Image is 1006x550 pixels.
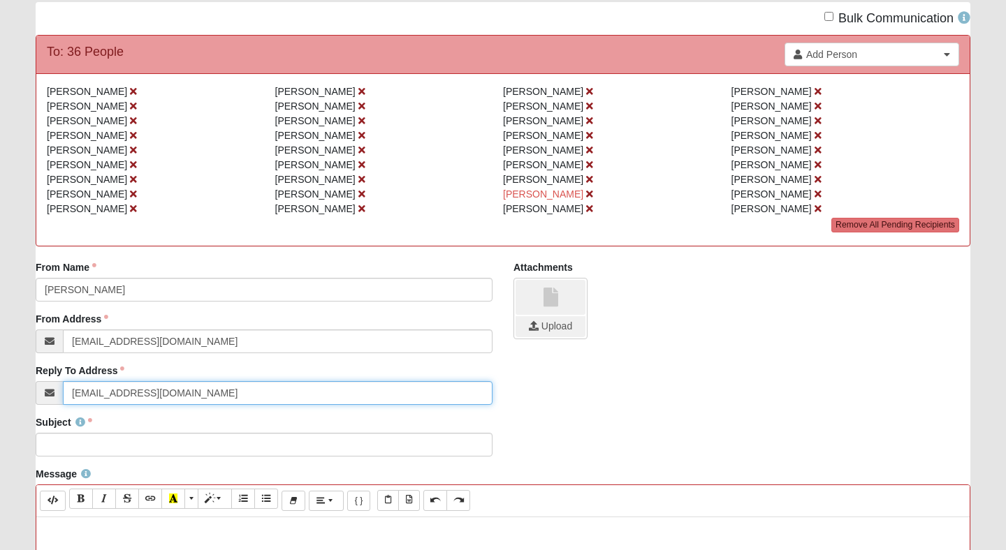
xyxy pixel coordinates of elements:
[503,115,583,126] span: [PERSON_NAME]
[282,491,305,511] button: Remove Font Style (⌘+\)
[503,174,583,185] span: [PERSON_NAME]
[275,101,356,112] span: [PERSON_NAME]
[398,490,420,510] button: Paste from Word
[377,490,399,510] button: Paste Text
[503,130,583,141] span: [PERSON_NAME]
[731,130,812,141] span: [PERSON_NAME]
[36,312,108,326] label: From Address
[503,159,583,170] span: [PERSON_NAME]
[47,130,127,141] span: [PERSON_NAME]
[36,364,124,378] label: Reply To Address
[47,86,127,97] span: [PERSON_NAME]
[47,188,127,200] span: [PERSON_NAME]
[138,489,162,509] button: Link (⌘+K)
[115,489,139,509] button: Strikethrough (⌘+⇧+S)
[838,11,954,25] span: Bulk Communication
[184,489,198,509] button: More Color
[275,115,356,126] span: [PERSON_NAME]
[275,203,356,214] span: [PERSON_NAME]
[731,159,812,170] span: [PERSON_NAME]
[275,159,356,170] span: [PERSON_NAME]
[36,260,96,274] label: From Name
[40,491,66,511] button: Code Editor
[275,86,356,97] span: [PERSON_NAME]
[275,188,356,200] span: [PERSON_NAME]
[275,130,356,141] span: [PERSON_NAME]
[47,144,127,156] span: [PERSON_NAME]
[47,101,127,112] span: [PERSON_NAME]
[275,144,356,156] span: [PERSON_NAME]
[36,415,92,429] label: Subject
[731,174,812,185] span: [PERSON_NAME]
[36,467,91,481] label: Message
[731,115,812,126] span: [PERSON_NAME]
[731,101,812,112] span: [PERSON_NAME]
[806,47,940,61] span: Add Person
[47,115,127,126] span: [PERSON_NAME]
[254,489,278,509] button: Unordered list (⌘+⇧+NUM7)
[347,491,371,511] button: Merge Field
[731,188,812,200] span: [PERSON_NAME]
[731,86,812,97] span: [PERSON_NAME]
[831,218,959,232] a: Remove All Pending Recipients
[824,12,833,21] input: Bulk Communication
[503,144,583,156] span: [PERSON_NAME]
[503,86,583,97] span: [PERSON_NAME]
[47,203,127,214] span: [PERSON_NAME]
[503,203,583,214] span: [PERSON_NAME]
[731,203,812,214] span: [PERSON_NAME]
[503,188,583,200] span: [PERSON_NAME]
[275,174,356,185] span: [PERSON_NAME]
[446,490,470,510] button: Redo (⌘+⇧+Z)
[785,43,959,66] a: Add Person Clear selection
[503,101,583,112] span: [PERSON_NAME]
[513,260,573,274] label: Attachments
[423,490,447,510] button: Undo (⌘+Z)
[92,489,116,509] button: Italic (⌘+I)
[69,489,93,509] button: Bold (⌘+B)
[731,144,812,156] span: [PERSON_NAME]
[161,489,185,509] button: Recent Color
[231,489,255,509] button: Ordered list (⌘+⇧+NUM8)
[47,174,127,185] span: [PERSON_NAME]
[47,159,127,170] span: [PERSON_NAME]
[47,43,124,61] div: To: 36 People
[309,491,343,511] button: Paragraph
[198,489,232,509] button: Style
